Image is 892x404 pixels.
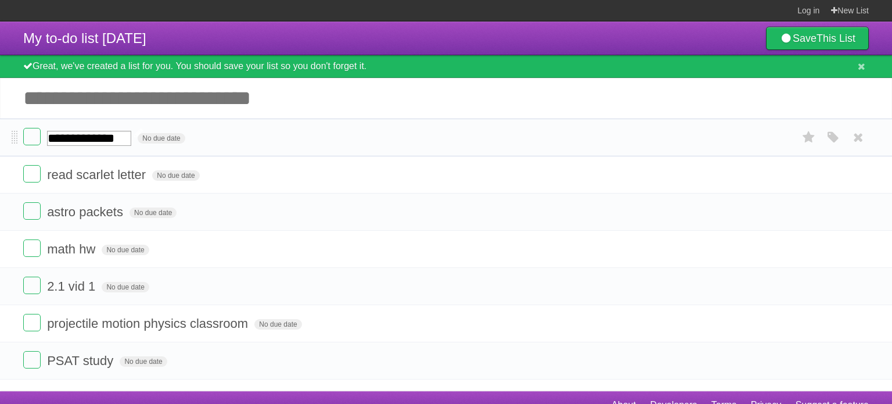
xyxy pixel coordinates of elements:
span: math hw [47,242,98,256]
label: Star task [798,128,820,147]
span: My to-do list [DATE] [23,30,146,46]
label: Done [23,351,41,369]
label: Done [23,239,41,257]
span: No due date [120,356,167,367]
span: 2.1 vid 1 [47,279,98,294]
span: No due date [102,245,149,255]
span: No due date [130,208,177,218]
span: No due date [102,282,149,292]
span: No due date [138,133,185,144]
label: Done [23,165,41,183]
span: PSAT study [47,353,116,368]
span: No due date [254,319,301,330]
label: Done [23,202,41,220]
span: astro packets [47,205,126,219]
span: projectile motion physics classroom [47,316,251,331]
span: read scarlet letter [47,167,149,182]
label: Done [23,314,41,331]
label: Done [23,277,41,294]
label: Done [23,128,41,145]
span: No due date [152,170,199,181]
b: This List [817,33,855,44]
a: SaveThis List [766,27,869,50]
